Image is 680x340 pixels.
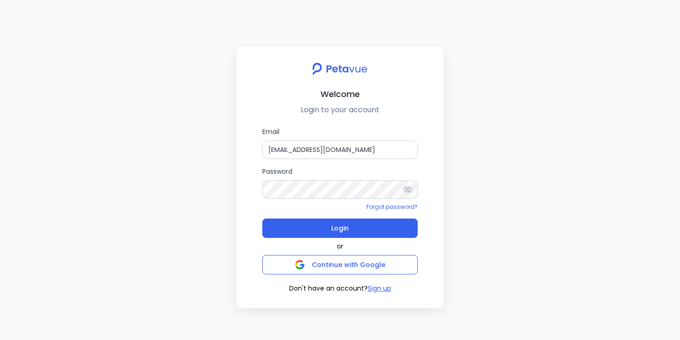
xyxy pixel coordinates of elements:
[337,242,343,251] span: or
[262,219,418,238] button: Login
[312,260,385,269] span: Continue with Google
[289,284,368,293] span: Don't have an account?
[244,104,436,115] p: Login to your account
[331,222,349,235] span: Login
[262,127,418,159] label: Email
[368,284,391,293] button: Sign up
[262,166,418,199] label: Password
[262,255,418,274] button: Continue with Google
[366,203,418,211] a: Forgot password?
[306,58,373,80] img: petavue logo
[244,87,436,101] h2: Welcome
[262,180,418,199] input: Password
[262,140,418,159] input: Email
